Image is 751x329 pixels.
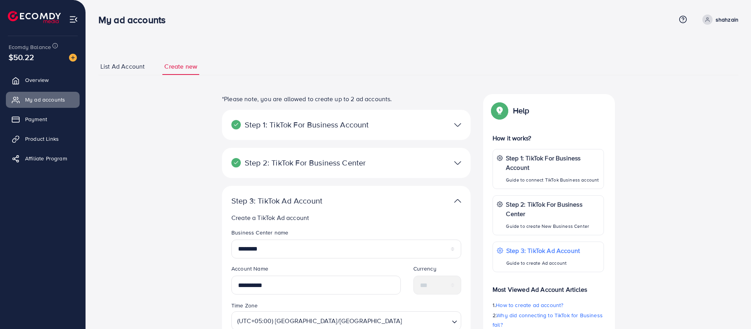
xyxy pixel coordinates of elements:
[6,72,80,88] a: Overview
[8,11,61,23] img: logo
[493,104,507,118] img: Popup guide
[231,229,461,240] legend: Business Center name
[98,14,172,25] h3: My ad accounts
[513,106,529,115] p: Help
[231,158,380,167] p: Step 2: TikTok For Business Center
[100,62,145,71] span: List Ad Account
[496,301,563,309] span: How to create ad account?
[9,43,51,51] span: Ecomdy Balance
[69,15,78,24] img: menu
[231,213,464,222] p: Create a TikTok Ad account
[25,96,65,104] span: My ad accounts
[231,265,401,276] legend: Account Name
[506,246,580,255] p: Step 3: TikTok Ad Account
[25,76,49,84] span: Overview
[718,294,745,323] iframe: Chat
[493,278,604,294] p: Most Viewed Ad Account Articles
[493,311,603,329] span: Why did connecting to TikTok for Business fail?
[506,175,600,185] p: Guide to connect TikTok Business account
[413,265,462,276] legend: Currency
[405,313,449,328] input: Search for option
[69,54,77,62] img: image
[236,314,404,328] span: (UTC+05:00) [GEOGRAPHIC_DATA]/[GEOGRAPHIC_DATA]
[6,92,80,107] a: My ad accounts
[6,151,80,166] a: Affiliate Program
[506,200,600,218] p: Step 2: TikTok For Business Center
[454,195,461,207] img: TikTok partner
[25,135,59,143] span: Product Links
[506,153,600,172] p: Step 1: TikTok For Business Account
[454,157,461,169] img: TikTok partner
[6,131,80,147] a: Product Links
[506,258,580,268] p: Guide to create Ad account
[6,111,80,127] a: Payment
[493,300,604,310] p: 1.
[231,120,380,129] p: Step 1: TikTok For Business Account
[25,115,47,123] span: Payment
[25,155,67,162] span: Affiliate Program
[716,15,738,24] p: shahzain
[506,222,600,231] p: Guide to create New Business Center
[699,15,738,25] a: shahzain
[231,196,380,205] p: Step 3: TikTok Ad Account
[493,133,604,143] p: How it works?
[9,51,34,63] span: $50.22
[164,62,197,71] span: Create new
[231,302,258,309] label: Time Zone
[454,119,461,131] img: TikTok partner
[222,94,471,104] p: *Please note, you are allowed to create up to 2 ad accounts.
